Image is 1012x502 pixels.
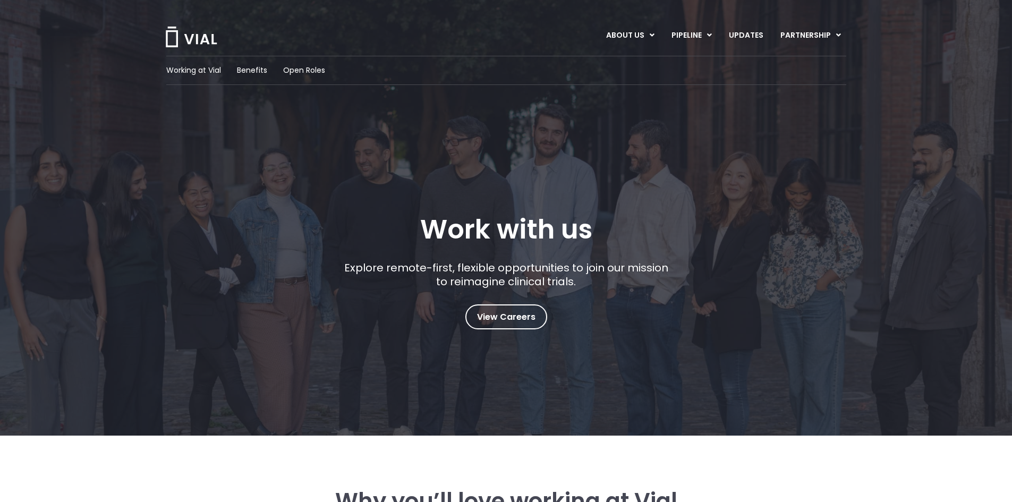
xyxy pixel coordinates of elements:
img: Vial Logo [165,27,218,47]
a: UPDATES [720,27,771,45]
p: Explore remote-first, flexible opportunities to join our mission to reimagine clinical trials. [340,261,672,288]
a: PARTNERSHIPMenu Toggle [772,27,849,45]
a: Open Roles [283,65,325,76]
a: Working at Vial [166,65,221,76]
h1: Work with us [420,214,592,245]
a: Benefits [237,65,267,76]
a: View Careers [465,304,547,329]
span: View Careers [477,310,535,324]
a: PIPELINEMenu Toggle [663,27,720,45]
a: ABOUT USMenu Toggle [598,27,662,45]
